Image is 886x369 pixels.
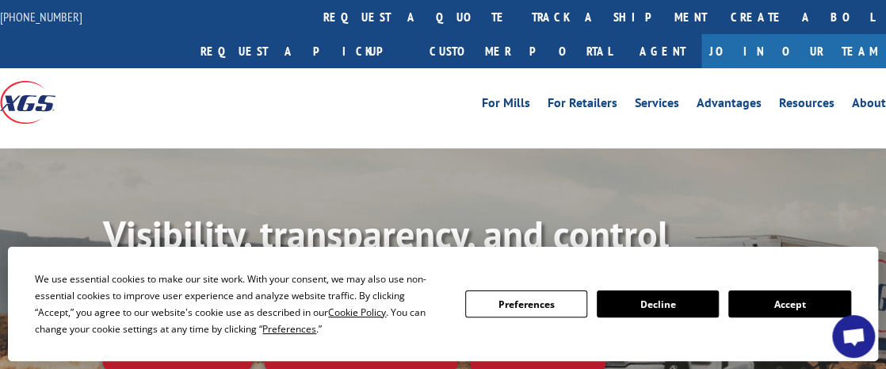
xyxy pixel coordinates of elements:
span: Preferences [262,322,316,336]
a: About [852,97,886,114]
div: We use essential cookies to make our site work. With your consent, we may also use non-essential ... [35,271,445,337]
a: For Mills [482,97,530,114]
div: Cookie Consent Prompt [8,247,878,361]
a: For Retailers [548,97,617,114]
a: Advantages [697,97,762,114]
b: Visibility, transparency, and control for your entire supply chain. [103,209,669,305]
a: Agent [624,34,701,68]
a: Customer Portal [418,34,624,68]
span: Cookie Policy [328,306,386,319]
a: Join Our Team [701,34,886,68]
a: Request a pickup [189,34,418,68]
button: Accept [728,290,850,317]
button: Preferences [465,290,587,317]
a: Open chat [832,315,875,358]
button: Decline [597,290,719,317]
a: Services [635,97,679,114]
a: Resources [779,97,834,114]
